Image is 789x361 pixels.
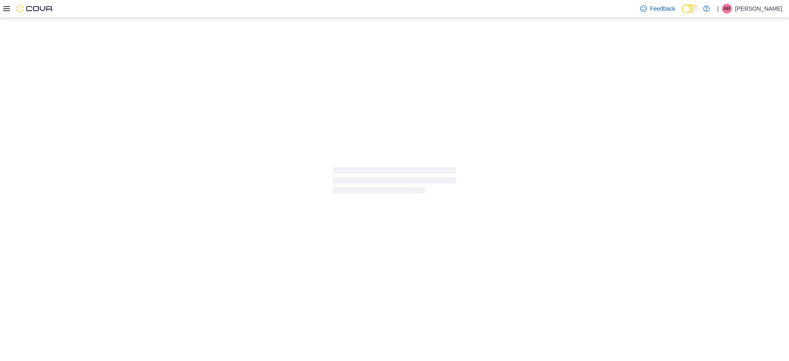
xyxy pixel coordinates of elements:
div: Alex Roerick [722,4,732,14]
span: Loading [333,169,456,195]
a: Feedback [637,0,678,17]
p: [PERSON_NAME] [735,4,782,14]
p: | [717,4,719,14]
span: Dark Mode [682,13,682,14]
input: Dark Mode [682,5,699,13]
img: Cova [16,5,53,13]
span: AR [724,4,731,14]
span: Feedback [650,5,675,13]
